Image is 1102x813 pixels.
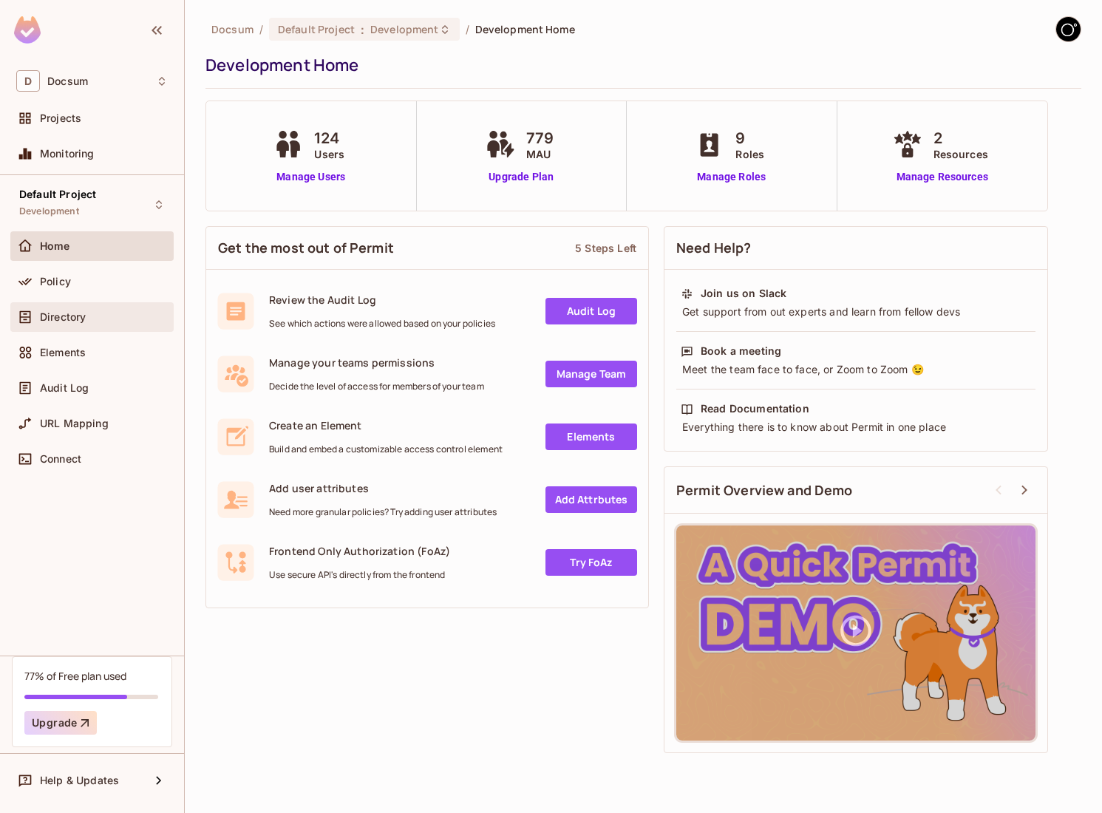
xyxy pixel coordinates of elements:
[269,318,495,330] span: See which actions were allowed based on your policies
[676,239,752,257] span: Need Help?
[211,22,254,36] span: the active workspace
[218,239,394,257] span: Get the most out of Permit
[40,453,81,465] span: Connect
[269,293,495,307] span: Review the Audit Log
[269,418,503,432] span: Create an Element
[681,420,1031,435] div: Everything there is to know about Permit in one place
[40,347,86,358] span: Elements
[545,361,637,387] a: Manage Team
[575,241,636,255] div: 5 Steps Left
[47,75,88,87] span: Workspace: Docsum
[40,148,95,160] span: Monitoring
[360,24,365,35] span: :
[40,382,89,394] span: Audit Log
[259,22,263,36] li: /
[314,146,344,162] span: Users
[545,549,637,576] a: Try FoAz
[1056,17,1081,41] img: GitStart-Docsum
[735,127,764,149] span: 9
[370,22,438,36] span: Development
[269,544,450,558] span: Frontend Only Authorization (FoAz)
[526,146,554,162] span: MAU
[681,362,1031,377] div: Meet the team face to face, or Zoom to Zoom 😉
[24,669,126,683] div: 77% of Free plan used
[19,205,79,217] span: Development
[278,22,355,36] span: Default Project
[526,127,554,149] span: 779
[482,169,561,185] a: Upgrade Plan
[40,276,71,288] span: Policy
[24,711,97,735] button: Upgrade
[269,569,450,581] span: Use secure API's directly from the frontend
[40,240,70,252] span: Home
[933,146,988,162] span: Resources
[681,305,1031,319] div: Get support from out experts and learn from fellow devs
[933,127,988,149] span: 2
[269,356,484,370] span: Manage your teams permissions
[545,423,637,450] a: Elements
[40,775,119,786] span: Help & Updates
[701,401,809,416] div: Read Documentation
[19,188,96,200] span: Default Project
[40,418,109,429] span: URL Mapping
[701,344,781,358] div: Book a meeting
[889,169,996,185] a: Manage Resources
[269,381,484,392] span: Decide the level of access for members of your team
[314,127,344,149] span: 124
[466,22,469,36] li: /
[40,112,81,124] span: Projects
[701,286,786,301] div: Join us on Slack
[691,169,772,185] a: Manage Roles
[269,481,497,495] span: Add user attributes
[475,22,575,36] span: Development Home
[14,16,41,44] img: SReyMgAAAABJRU5ErkJggg==
[269,443,503,455] span: Build and embed a customizable access control element
[735,146,764,162] span: Roles
[269,506,497,518] span: Need more granular policies? Try adding user attributes
[676,481,853,500] span: Permit Overview and Demo
[270,169,352,185] a: Manage Users
[40,311,86,323] span: Directory
[205,54,1074,76] div: Development Home
[545,298,637,324] a: Audit Log
[545,486,637,513] a: Add Attrbutes
[16,70,40,92] span: D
